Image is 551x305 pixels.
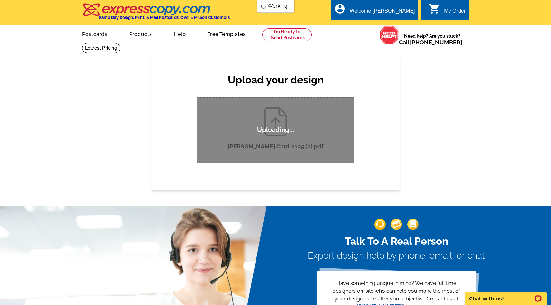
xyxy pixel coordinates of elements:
a: Products [119,26,162,41]
h2: Upload your design [190,74,361,86]
a: Free Templates [197,26,256,41]
img: support-img-3_1.png [407,219,419,230]
h4: Same Day Design, Print, & Mail Postcards. Over 1 Million Customers. [99,15,231,20]
a: Postcards [72,26,118,41]
p: Uploading... [257,126,294,134]
img: support-img-1.png [374,219,386,230]
iframe: LiveChat chat widget [460,285,551,305]
h3: Expert design help by phone, email, or chat [308,250,485,261]
span: Need help? Are you stuck? [399,33,466,46]
span: Call [399,39,462,46]
i: account_circle [334,3,346,14]
a: [PHONE_NUMBER] [410,39,462,46]
img: loading... [261,4,266,9]
div: Welcome [PERSON_NAME] [350,8,415,17]
img: support-img-2.png [391,219,402,230]
a: shopping_cart My Order [429,7,466,15]
a: Help [163,26,196,41]
img: help [380,25,399,44]
h2: Talk To A Real Person [308,235,485,247]
div: My Order [444,8,466,17]
i: shopping_cart [429,3,440,14]
a: Same Day Design, Print, & Mail Postcards. Over 1 Million Customers. [82,8,231,20]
